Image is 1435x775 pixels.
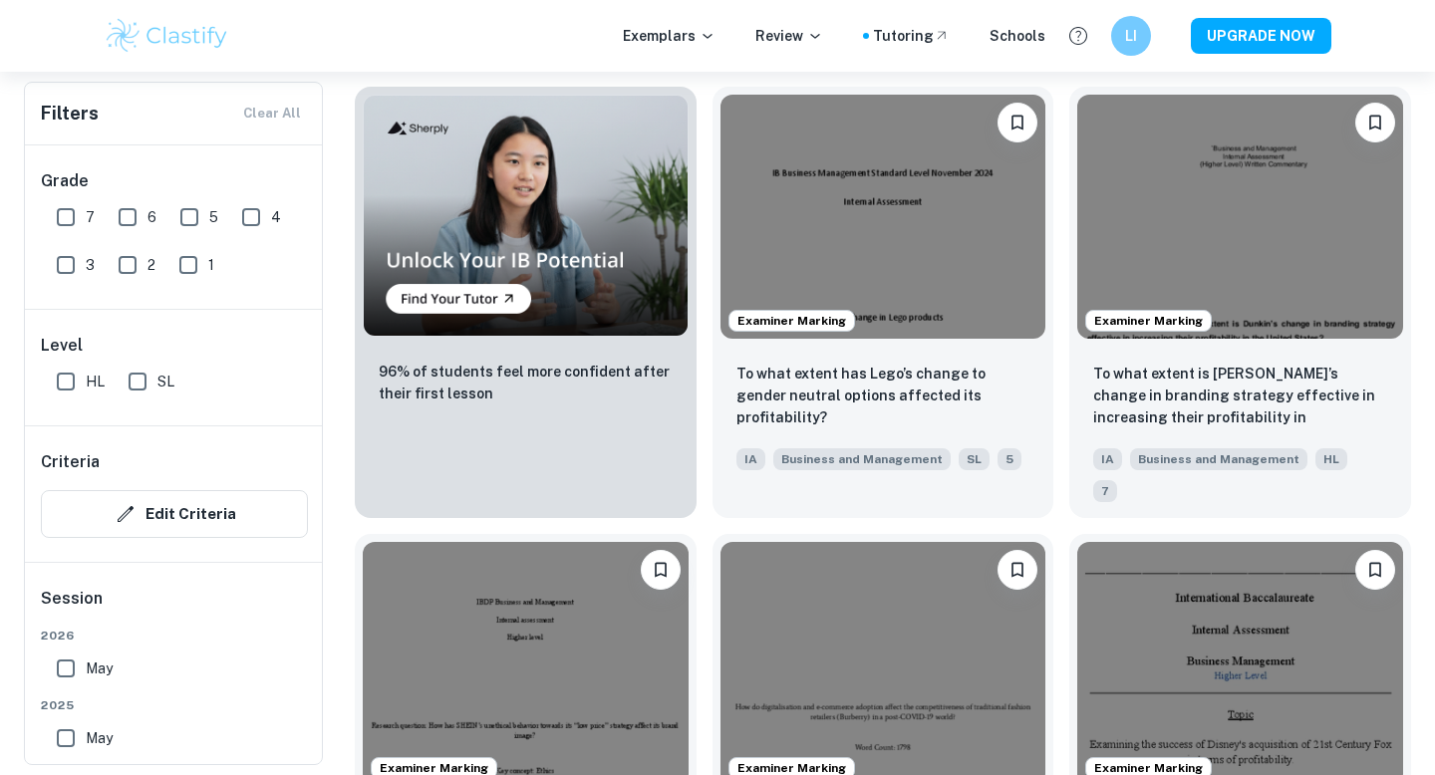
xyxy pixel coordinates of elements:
[86,657,113,679] span: May
[41,169,308,193] h6: Grade
[41,334,308,358] h6: Level
[720,95,1046,339] img: Business and Management IA example thumbnail: To what extent has Lego’s change to gen
[1069,87,1411,518] a: Examiner MarkingBookmarkTo what extent is Dunkin’s change in branding strategy effective in incre...
[1077,95,1403,339] img: Business and Management IA example thumbnail: To what extent is Dunkin’s change in bra
[729,312,854,330] span: Examiner Marking
[41,627,308,645] span: 2026
[208,254,214,276] span: 1
[1355,550,1395,590] button: Bookmark
[623,25,716,47] p: Exemplars
[41,450,100,474] h6: Criteria
[755,25,823,47] p: Review
[1130,448,1307,470] span: Business and Management
[41,100,99,128] h6: Filters
[355,87,697,518] a: Thumbnail96% of students feel more confident after their first lesson
[1111,16,1151,56] button: LI
[86,206,95,228] span: 7
[959,448,990,470] span: SL
[41,696,308,714] span: 2025
[41,490,308,538] button: Edit Criteria
[1191,18,1331,54] button: UPGRADE NOW
[363,95,689,337] img: Thumbnail
[86,371,105,392] span: HL
[873,25,950,47] a: Tutoring
[1061,19,1095,53] button: Help and Feedback
[641,550,681,590] button: Bookmark
[998,550,1037,590] button: Bookmark
[379,361,673,404] p: 96% of students feel more confident after their first lesson
[209,206,218,228] span: 5
[736,363,1030,428] p: To what extent has Lego’s change to gender neutral options affected its profitability?
[86,254,95,276] span: 3
[157,371,174,392] span: SL
[1093,480,1117,502] span: 7
[104,16,230,56] img: Clastify logo
[147,254,155,276] span: 2
[147,206,156,228] span: 6
[1355,103,1395,142] button: Bookmark
[1093,363,1387,430] p: To what extent is Dunkin’s change in branding strategy effective in increasing their profitabilit...
[271,206,281,228] span: 4
[1120,25,1143,47] h6: LI
[1315,448,1347,470] span: HL
[990,25,1045,47] a: Schools
[1093,448,1122,470] span: IA
[998,448,1021,470] span: 5
[713,87,1054,518] a: Examiner MarkingBookmark To what extent has Lego’s change to gender neutral options affected its ...
[773,448,951,470] span: Business and Management
[736,448,765,470] span: IA
[998,103,1037,142] button: Bookmark
[86,727,113,749] span: May
[1086,312,1211,330] span: Examiner Marking
[41,587,308,627] h6: Session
